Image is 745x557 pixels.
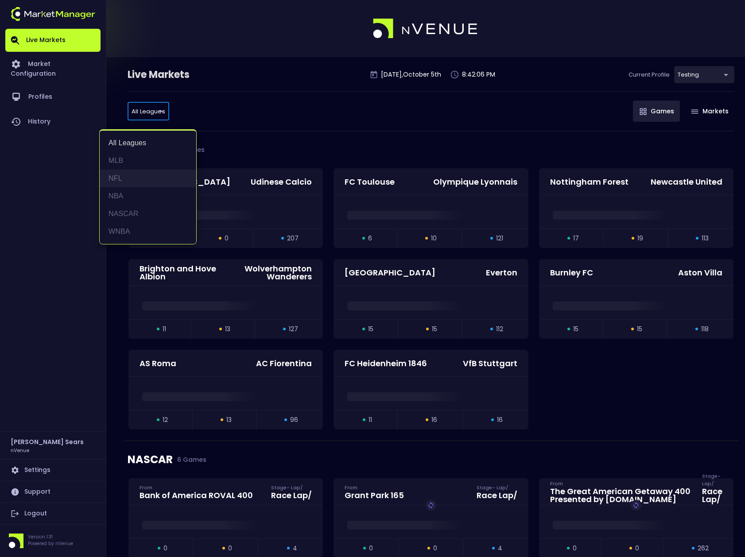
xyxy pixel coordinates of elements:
[100,170,196,187] li: NFL
[100,152,196,170] li: MLB
[100,205,196,223] li: NASCAR
[100,187,196,205] li: NBA
[100,223,196,240] li: WNBA
[100,134,196,152] li: All Leagues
